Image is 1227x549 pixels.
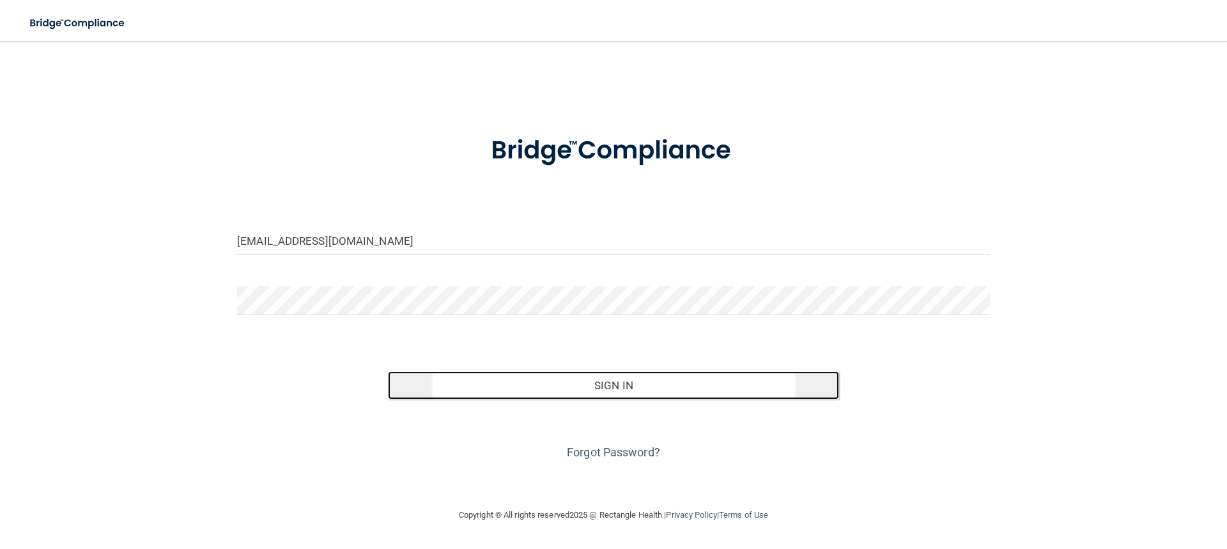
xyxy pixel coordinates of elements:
img: bridge_compliance_login_screen.278c3ca4.svg [19,10,137,36]
input: Email [237,226,990,255]
a: Privacy Policy [666,510,716,520]
a: Terms of Use [719,510,768,520]
img: bridge_compliance_login_screen.278c3ca4.svg [465,118,762,184]
div: Copyright © All rights reserved 2025 @ Rectangle Health | | [380,495,847,536]
button: Sign In [388,371,840,399]
a: Forgot Password? [567,445,660,459]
